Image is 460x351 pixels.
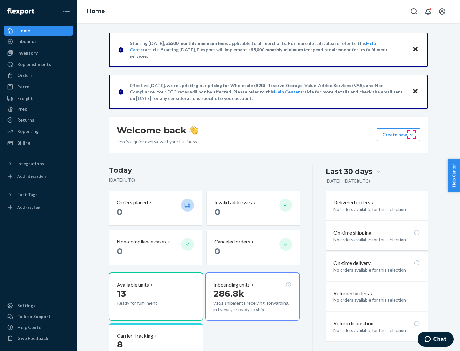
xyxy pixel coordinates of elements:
a: Returns [4,115,73,125]
button: Give Feedback [4,333,73,343]
a: Add Fast Tag [4,202,73,213]
div: Integrations [17,161,44,167]
button: Returned orders [333,290,374,297]
div: Talk to Support [17,313,50,320]
div: Last 30 days [326,167,372,176]
div: Orders [17,72,33,78]
p: On-time shipping [333,229,372,236]
a: Orders [4,70,73,80]
button: Close [411,87,419,96]
button: Invalid addresses 0 [207,191,299,225]
p: No orders available for this selection [333,297,420,303]
div: Home [17,27,30,34]
div: Help Center [17,324,43,331]
div: Add Integration [17,174,46,179]
button: Open notifications [422,5,434,18]
button: Close [411,45,419,54]
div: Parcel [17,84,31,90]
span: $5,000 monthly minimum fee [251,47,310,52]
a: Parcel [4,82,73,92]
p: Here’s a quick overview of your business [117,138,198,145]
p: Non-compliance cases [117,238,166,245]
button: Available units13Ready for fulfillment [109,272,203,321]
p: Starting [DATE], a is applicable to all merchants. For more details, please refer to this article... [130,40,406,59]
a: Help Center [274,89,300,94]
p: [DATE] - [DATE] ( UTC ) [326,178,370,184]
p: Orders placed [117,199,148,206]
p: No orders available for this selection [333,206,420,213]
a: Help Center [4,322,73,332]
a: Home [4,26,73,36]
p: No orders available for this selection [333,267,420,273]
a: Add Integration [4,171,73,182]
a: Prep [4,104,73,114]
button: Open account menu [436,5,448,18]
p: Canceled orders [214,238,250,245]
a: Inventory [4,48,73,58]
iframe: Opens a widget where you can chat to one of our agents [418,332,454,348]
div: Billing [17,140,30,146]
button: Integrations [4,159,73,169]
h1: Welcome back [117,124,198,136]
img: Flexport logo [7,8,34,15]
div: Give Feedback [17,335,48,341]
div: Inbounds [17,38,37,45]
a: Freight [4,93,73,103]
button: Talk to Support [4,311,73,322]
p: On-time delivery [333,259,371,267]
p: Return disposition [333,320,373,327]
p: Carrier Tracking [117,332,153,340]
button: Inbounding units286.8k9161 shipments receiving, forwarding, in transit, or ready to ship [205,272,299,321]
ol: breadcrumbs [82,2,110,21]
button: Help Center [448,159,460,192]
p: Available units [117,281,149,288]
button: Create new [377,128,420,141]
p: Inbounding units [213,281,250,288]
p: No orders available for this selection [333,236,420,243]
span: 0 [214,206,220,217]
a: Reporting [4,126,73,137]
div: Freight [17,95,33,101]
button: Fast Tags [4,190,73,200]
p: 9161 shipments receiving, forwarding, in transit, or ready to ship [213,300,291,313]
span: 0 [117,206,123,217]
h3: Today [109,165,300,175]
a: Billing [4,138,73,148]
p: Effective [DATE], we're updating our pricing for Wholesale (B2B), Reserve Storage, Value-Added Se... [130,82,406,101]
p: No orders available for this selection [333,327,420,333]
span: 13 [117,288,126,299]
a: Home [87,8,105,15]
p: Ready for fulfillment [117,300,176,306]
div: Add Fast Tag [17,205,40,210]
span: 8 [117,339,123,350]
div: Reporting [17,128,39,135]
a: Inbounds [4,36,73,47]
a: Settings [4,301,73,311]
span: 286.8k [213,288,244,299]
button: Open Search Box [408,5,420,18]
button: Close Navigation [60,5,73,18]
p: [DATE] ( UTC ) [109,177,300,183]
span: 0 [117,246,123,257]
span: $500 monthly minimum fee [168,41,225,46]
div: Inventory [17,50,38,56]
button: Orders placed 0 [109,191,202,225]
p: Invalid addresses [214,199,252,206]
div: Settings [17,302,35,309]
button: Non-compliance cases 0 [109,230,202,265]
button: Delivered orders [333,199,375,206]
button: Canceled orders 0 [207,230,299,265]
a: Replenishments [4,59,73,70]
div: Prep [17,106,27,112]
img: hand-wave emoji [189,126,198,135]
div: Replenishments [17,61,51,68]
span: 0 [214,246,220,257]
div: Fast Tags [17,191,38,198]
div: Returns [17,117,34,123]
